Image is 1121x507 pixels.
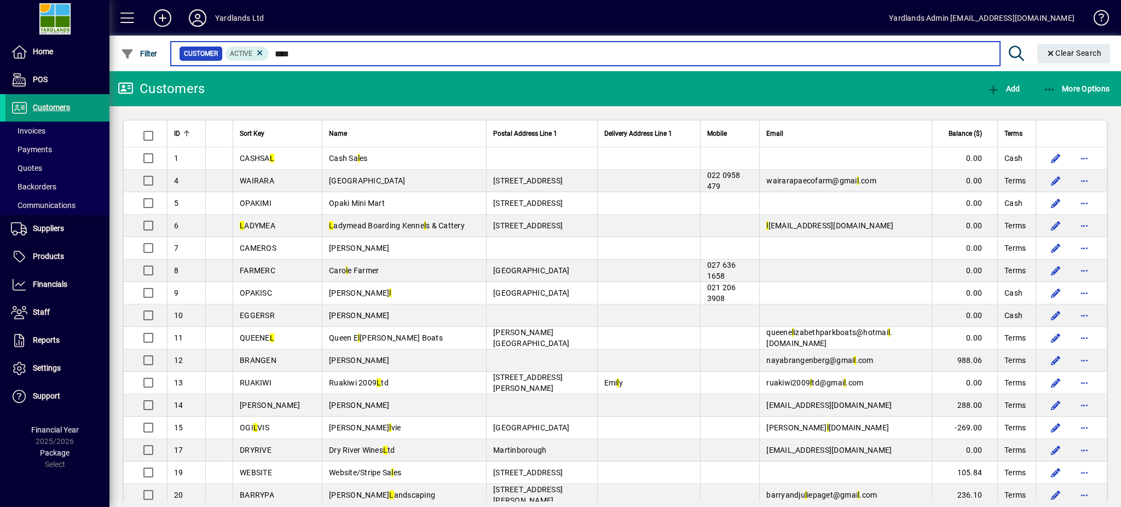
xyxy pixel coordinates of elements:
span: 9 [174,289,178,297]
span: BRANGEN [240,356,276,365]
span: queene izabethparkboats@hotmai .[DOMAIN_NAME] [766,328,892,348]
span: RUAKIWI [240,378,271,387]
em: l [844,378,846,387]
span: Terms [1004,220,1026,231]
span: Email [766,128,783,140]
span: Delivery Address Line 1 [604,128,672,140]
em: L [329,221,333,230]
td: 0.00 [932,192,997,215]
a: Quotes [5,159,109,177]
button: Edit [1047,352,1065,369]
button: More options [1076,307,1093,324]
em: l [358,154,360,163]
span: [STREET_ADDRESS] [493,176,563,185]
button: More options [1076,352,1093,369]
span: Financials [33,280,67,289]
button: More options [1076,441,1093,459]
span: More Options [1043,84,1110,93]
button: Edit [1047,486,1065,504]
span: [PERSON_NAME] [329,401,389,410]
em: l [346,266,348,275]
span: 10 [174,311,183,320]
button: Clear [1037,44,1111,64]
button: Edit [1047,239,1065,257]
span: Add [987,84,1020,93]
span: DRYRIVE [240,446,271,454]
em: l [888,328,890,337]
td: 0.00 [932,170,997,192]
span: Clear Search [1046,49,1102,57]
span: 20 [174,491,183,499]
span: [STREET_ADDRESS][PERSON_NAME] [493,485,563,505]
em: L [377,378,381,387]
button: Edit [1047,172,1065,189]
span: [PERSON_NAME] [329,244,389,252]
button: Edit [1047,284,1065,302]
td: 105.84 [932,462,997,484]
td: 0.00 [932,304,997,327]
span: Emi y [604,378,623,387]
button: Edit [1047,217,1065,234]
span: Terms [1004,175,1026,186]
span: Invoices [11,126,45,135]
a: Products [5,243,109,270]
span: [PERSON_NAME] [329,289,391,297]
span: CAMEROS [240,244,276,252]
span: [STREET_ADDRESS][PERSON_NAME] [493,373,563,393]
td: -269.00 [932,417,997,439]
em: l [389,423,391,432]
span: Backorders [11,182,56,191]
div: ID [174,128,199,140]
span: [PERSON_NAME] [DOMAIN_NAME] [766,423,889,432]
td: 0.00 [932,237,997,260]
span: Martinborough [493,446,546,454]
span: 021 206 3908 [707,283,736,303]
span: 7 [174,244,178,252]
span: BARRYPA [240,491,274,499]
span: Suppliers [33,224,64,233]
span: Sort Key [240,128,264,140]
a: POS [5,66,109,94]
span: Terms [1004,355,1026,366]
span: [GEOGRAPHIC_DATA] [493,423,569,432]
span: Quotes [11,164,42,172]
span: 027 636 1658 [707,261,736,280]
span: [PERSON_NAME] [329,356,389,365]
div: Yardlands Ltd [215,9,264,27]
button: Edit [1047,262,1065,279]
span: [PERSON_NAME] vie [329,423,401,432]
button: Edit [1047,329,1065,347]
span: 5 [174,199,178,208]
button: More options [1076,464,1093,481]
em: l [792,328,794,337]
button: Profile [180,8,215,28]
button: More options [1076,396,1093,414]
div: Balance ($) [939,128,992,140]
button: Add [145,8,180,28]
a: Support [5,383,109,410]
span: Postal Address Line 1 [493,128,557,140]
span: [PERSON_NAME] [329,311,389,320]
span: Terms [1004,445,1026,456]
span: Package [40,448,70,457]
span: Dry River Wines td [329,446,395,454]
span: Terms [1004,265,1026,276]
span: [GEOGRAPHIC_DATA] [493,289,569,297]
td: 0.00 [932,147,997,170]
span: Terms [1004,243,1026,253]
span: Filter [121,49,158,58]
a: Reports [5,327,109,354]
span: CASHSA [240,154,274,163]
button: More options [1076,374,1093,391]
span: Terms [1004,489,1026,500]
span: Website/Stripe Sa es [329,468,401,477]
em: l [810,378,812,387]
span: EGGERSR [240,311,275,320]
a: Home [5,38,109,66]
span: Communications [11,201,76,210]
div: Name [329,128,479,140]
span: Balance ($) [949,128,982,140]
a: Financials [5,271,109,298]
button: Edit [1047,374,1065,391]
td: 0.00 [932,372,997,394]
